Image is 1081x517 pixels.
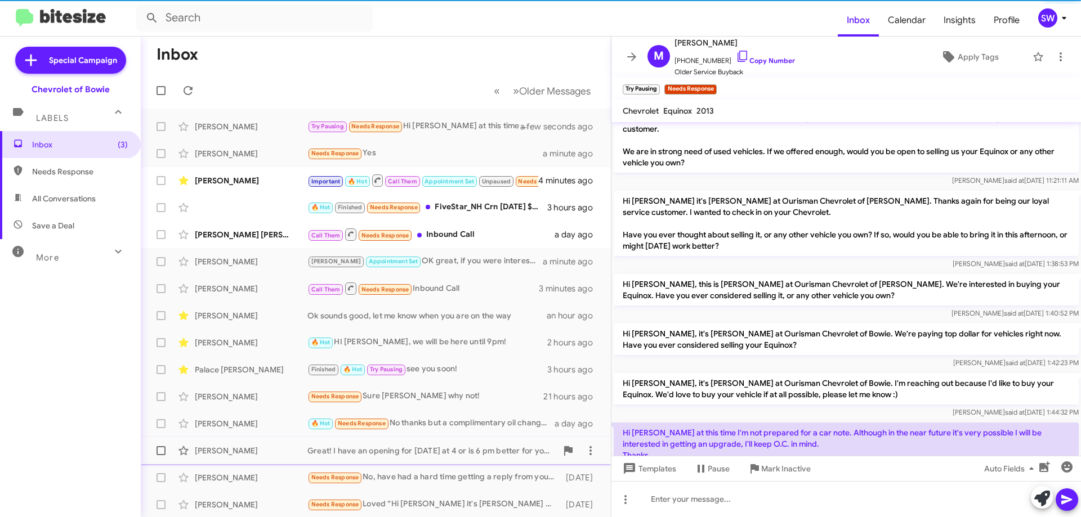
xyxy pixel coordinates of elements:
[388,178,417,185] span: Call Them
[32,193,96,204] span: All Conversations
[307,120,534,133] div: Hi [PERSON_NAME] at this time I'm not prepared for a car note. Although in the near future it's v...
[195,472,307,483] div: [PERSON_NAME]
[534,121,602,132] div: a few seconds ago
[1005,259,1025,268] span: said at
[195,310,307,321] div: [PERSON_NAME]
[611,458,685,479] button: Templates
[674,36,795,50] span: [PERSON_NAME]
[674,66,795,78] span: Older Service Buyback
[195,175,307,186] div: [PERSON_NAME]
[513,84,519,98] span: »
[879,4,935,37] a: Calendar
[195,256,307,267] div: [PERSON_NAME]
[620,458,676,479] span: Templates
[953,408,1079,416] span: [PERSON_NAME] [DATE] 1:44:32 PM
[307,310,547,321] div: Ok sounds good, let me know when you are on the way
[311,123,344,130] span: Try Pausing
[614,373,1079,404] p: Hi [PERSON_NAME], it's [PERSON_NAME] at Ourisman Chevrolet of Bowie. I'm reaching out because I'd...
[195,499,307,510] div: [PERSON_NAME]
[307,173,538,187] div: I no longer own the Impala. Thanks.
[307,363,547,376] div: see you soon!
[195,445,307,456] div: [PERSON_NAME]
[307,390,543,403] div: Sure [PERSON_NAME] why not!
[32,84,110,95] div: Chevrolet of Bowie
[311,286,341,293] span: Call Them
[488,79,597,102] nav: Page navigation example
[49,55,117,66] span: Special Campaign
[136,5,373,32] input: Search
[311,474,359,481] span: Needs Response
[307,227,555,241] div: Inbound Call
[195,229,307,240] div: [PERSON_NAME] [PERSON_NAME]
[311,204,330,211] span: 🔥 Hot
[654,47,664,65] span: M
[519,85,591,97] span: Older Messages
[32,220,74,231] span: Save a Deal
[118,139,128,150] span: (3)
[952,309,1079,317] span: [PERSON_NAME] [DATE] 1:40:52 PM
[195,364,307,375] div: Palace [PERSON_NAME]
[538,175,602,186] div: 4 minutes ago
[494,84,500,98] span: «
[614,323,1079,355] p: Hi [PERSON_NAME], it's [PERSON_NAME] at Ourisman Chevrolet of Bowie. We're paying top dollar for ...
[195,283,307,294] div: [PERSON_NAME]
[361,286,409,293] span: Needs Response
[736,56,795,65] a: Copy Number
[15,47,126,74] a: Special Campaign
[307,417,555,430] div: No thanks but a complimentary oil change would be great. May I please have that? 😊
[984,458,1038,479] span: Auto Fields
[685,458,739,479] button: Pause
[338,420,386,427] span: Needs Response
[739,458,820,479] button: Mark Inactive
[1029,8,1069,28] button: SW
[157,46,198,64] h1: Inbox
[307,281,539,295] div: Inbound Call
[547,364,602,375] div: 3 hours ago
[311,232,341,239] span: Call Them
[36,113,69,123] span: Labels
[560,472,602,483] div: [DATE]
[311,366,336,373] span: Finished
[425,178,474,185] span: Appointment Set
[195,418,307,429] div: [PERSON_NAME]
[560,499,602,510] div: [DATE]
[935,4,985,37] a: Insights
[614,422,1079,465] p: Hi [PERSON_NAME] at this time I'm not prepared for a car note. Although in the near future it's v...
[307,147,543,160] div: Yes
[307,336,547,349] div: HI [PERSON_NAME], we will be here until 9pm!
[195,148,307,159] div: [PERSON_NAME]
[311,393,359,400] span: Needs Response
[311,258,361,265] span: [PERSON_NAME]
[1038,8,1057,28] div: SW
[614,274,1079,305] p: Hi [PERSON_NAME], this is [PERSON_NAME] at Ourisman Chevrolet of [PERSON_NAME]. We're interested ...
[761,458,811,479] span: Mark Inactive
[1005,408,1025,416] span: said at
[311,150,359,157] span: Needs Response
[307,471,560,484] div: No, have had a hard time getting a reply from your all.
[663,106,692,116] span: Equinox
[506,79,597,102] button: Next
[623,84,660,95] small: Try Pausing
[985,4,1029,37] span: Profile
[708,458,730,479] span: Pause
[311,420,330,427] span: 🔥 Hot
[307,498,560,511] div: Loved “Hi [PERSON_NAME] it's [PERSON_NAME] at Ourisman Chevrolet of Bowie. I just wanted to check...
[614,191,1079,256] p: Hi [PERSON_NAME] it's [PERSON_NAME] at Ourisman Chevrolet of [PERSON_NAME]. Thanks again for bein...
[664,84,716,95] small: Needs Response
[555,418,602,429] div: a day ago
[1004,309,1024,317] span: said at
[539,283,602,294] div: 3 minutes ago
[482,178,511,185] span: Unpaused
[543,256,602,267] div: a minute ago
[343,366,363,373] span: 🔥 Hot
[32,139,128,150] span: Inbox
[518,178,566,185] span: Needs Response
[543,148,602,159] div: a minute ago
[487,79,507,102] button: Previous
[307,445,557,456] div: Great! I have an opening for [DATE] at 4 or is 6 pm better for you?
[307,255,543,268] div: OK great, if you were interested just stop the dealership and we can take a look
[370,366,403,373] span: Try Pausing
[674,50,795,66] span: [PHONE_NUMBER]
